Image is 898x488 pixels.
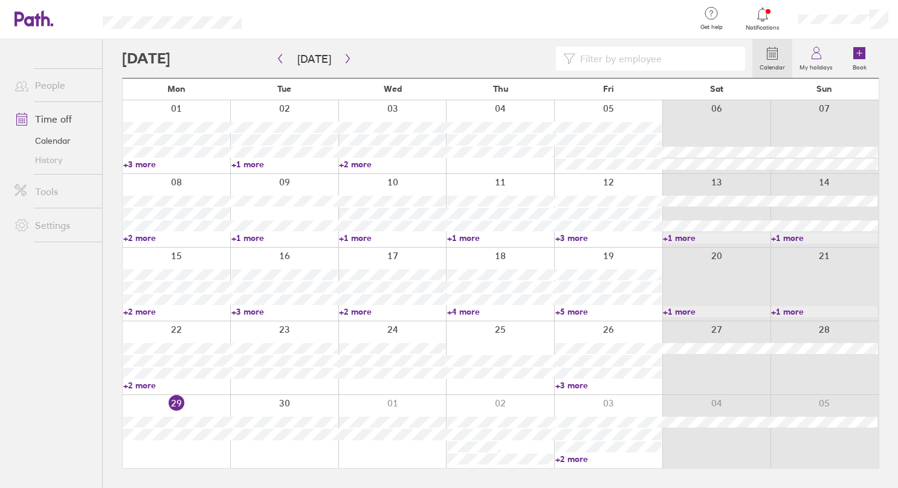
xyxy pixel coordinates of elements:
[447,306,554,317] a: +4 more
[231,306,338,317] a: +3 more
[771,306,878,317] a: +1 more
[123,306,230,317] a: +2 more
[555,233,662,243] a: +3 more
[663,233,770,243] a: +1 more
[575,47,738,70] input: Filter by employee
[5,150,102,170] a: History
[771,233,878,243] a: +1 more
[231,159,338,170] a: +1 more
[710,84,723,94] span: Sat
[5,179,102,204] a: Tools
[816,84,832,94] span: Sun
[167,84,186,94] span: Mon
[231,233,338,243] a: +1 more
[123,380,230,391] a: +2 more
[339,306,446,317] a: +2 more
[792,60,840,71] label: My holidays
[447,233,554,243] a: +1 more
[840,39,879,78] a: Book
[752,39,792,78] a: Calendar
[339,233,446,243] a: +1 more
[743,24,783,31] span: Notifications
[123,159,230,170] a: +3 more
[555,306,662,317] a: +5 more
[555,454,662,464] a: +2 more
[493,84,508,94] span: Thu
[752,60,792,71] label: Calendar
[555,380,662,391] a: +3 more
[5,213,102,237] a: Settings
[743,6,783,31] a: Notifications
[792,39,840,78] a: My holidays
[5,131,102,150] a: Calendar
[603,84,614,94] span: Fri
[277,84,291,94] span: Tue
[123,233,230,243] a: +2 more
[339,159,446,170] a: +2 more
[845,60,874,71] label: Book
[5,107,102,131] a: Time off
[663,306,770,317] a: +1 more
[692,24,731,31] span: Get help
[5,73,102,97] a: People
[384,84,402,94] span: Wed
[288,49,341,69] button: [DATE]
